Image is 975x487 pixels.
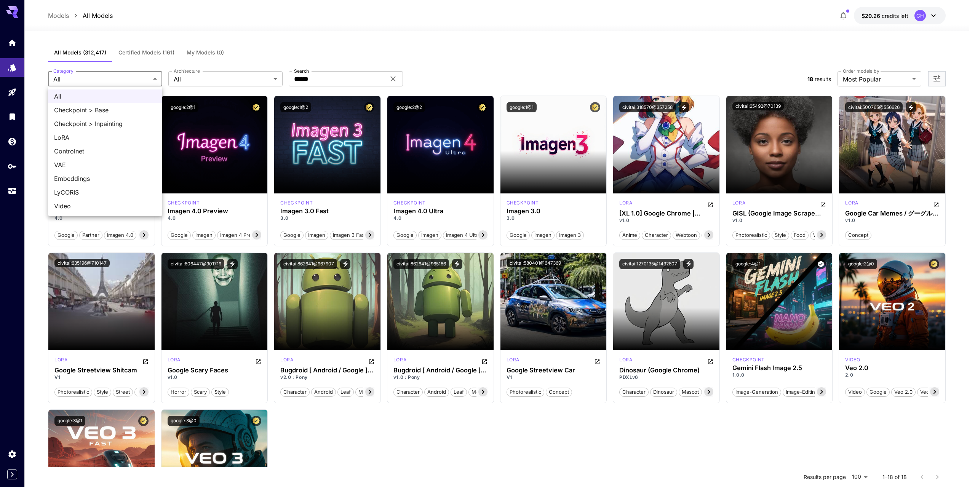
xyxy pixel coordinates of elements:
[54,133,156,142] span: LoRA
[54,160,156,169] span: VAE
[54,105,156,115] span: Checkpoint > Base
[54,188,156,197] span: LyCORIS
[54,174,156,183] span: Embeddings
[54,92,156,101] span: All
[54,147,156,156] span: Controlnet
[54,201,156,211] span: Video
[54,119,156,128] span: Checkpoint > Inpainting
